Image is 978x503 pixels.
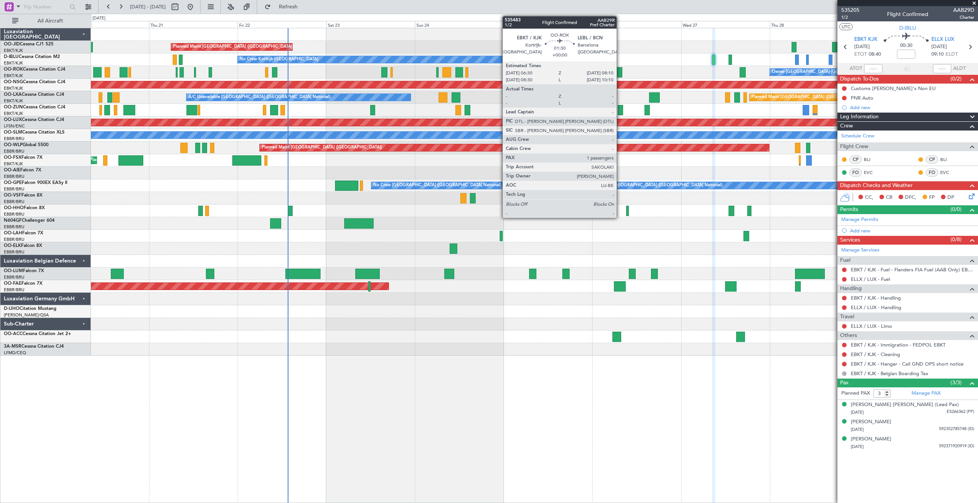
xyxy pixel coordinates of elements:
a: OO-FSXFalcon 7X [4,155,42,160]
span: Leg Information [840,113,879,121]
a: EBKT / KJK - Immigration - FEDPOL EBKT [851,342,946,348]
span: OO-FAE [4,281,21,286]
div: Sat 23 [326,21,415,28]
a: D-IJHOCitation Mustang [4,306,57,311]
a: EBKT/KJK [4,161,23,167]
span: OO-LAH [4,231,22,235]
div: FO [849,168,862,177]
a: N604GFChallenger 604 [4,218,55,223]
span: OO-VSF [4,193,21,198]
span: OO-LUX [4,118,22,122]
span: OO-JID [4,42,20,47]
span: [DATE] [931,43,947,51]
span: (0/2) [950,75,962,83]
span: Flight Crew [840,142,868,151]
a: EBKT / KJK - Hangar - Call GND OPS short notice [851,361,963,367]
div: Mon 25 [504,21,592,28]
a: OO-ZUNCessna Citation CJ4 [4,105,65,110]
span: 1/2 [841,14,860,21]
a: OO-ELKFalcon 8X [4,243,42,248]
span: OO-LXA [4,92,22,97]
div: FO [926,168,938,177]
span: D-IBLU [4,55,19,59]
button: Refresh [261,1,307,13]
div: Planned Maint [GEOGRAPHIC_DATA] ([GEOGRAPHIC_DATA]) [173,41,293,53]
span: N604GF [4,218,22,223]
span: AAB29D [953,6,974,14]
div: A/C Unavailable [GEOGRAPHIC_DATA] ([GEOGRAPHIC_DATA] National) [188,92,330,103]
span: OO-LUM [4,269,23,273]
a: LFMD/CEQ [4,350,26,356]
a: EBBR/BRU [4,224,24,230]
span: EBKT KJK [854,36,878,44]
a: EBKT/KJK [4,60,23,66]
span: [DATE] [851,427,864,432]
a: EBBR/BRU [4,287,24,293]
a: OO-AIEFalcon 7X [4,168,41,173]
a: OO-LUXCessna Citation CJ4 [4,118,64,122]
span: 09:10 [931,51,944,58]
div: [PERSON_NAME] [PERSON_NAME] (Lead Pax) [851,401,959,409]
a: EBKT/KJK [4,98,23,104]
a: EBBR/BRU [4,199,24,205]
a: EBBR/BRU [4,186,24,192]
div: Planned Maint [GEOGRAPHIC_DATA] ([GEOGRAPHIC_DATA]) [262,142,382,153]
span: ELLX LUX [931,36,954,44]
span: 535205 [841,6,860,14]
span: All Aircraft [20,18,81,24]
button: UTC [839,23,853,30]
a: EBKT/KJK [4,85,23,91]
span: Charter [953,14,974,21]
span: ATOT [850,65,862,73]
a: Manage PAX [912,390,941,397]
span: OO-ZUN [4,105,23,110]
a: 3A-MSRCessna Citation CJ4 [4,344,64,349]
a: OO-NSGCessna Citation CJ4 [4,80,65,84]
a: EVC [864,169,881,176]
div: CP [849,155,862,164]
div: Thu 28 [770,21,858,28]
span: OO-GPE [4,181,22,185]
span: [DATE] - [DATE] [130,3,166,10]
a: [PERSON_NAME]/QSA [4,312,49,318]
a: ELLX / LUX - Handling [851,304,901,311]
a: ELLX / LUX - Fuel [851,276,890,282]
a: BLI [864,156,881,163]
span: D-IBLU [899,24,916,32]
div: No Crew [GEOGRAPHIC_DATA] ([GEOGRAPHIC_DATA] National) [594,180,722,191]
a: Schedule Crew [841,132,874,140]
span: ES266362 (PP) [947,409,974,415]
span: Crew [840,122,853,131]
span: Pax [840,379,848,387]
a: EBBR/BRU [4,174,24,179]
div: No Crew [GEOGRAPHIC_DATA] ([GEOGRAPHIC_DATA] National) [373,180,501,191]
a: EBKT / KJK - Handling [851,295,901,301]
a: EBBR/BRU [4,274,24,280]
button: All Aircraft [8,15,83,27]
input: Trip Number [23,1,67,13]
span: (0/8) [950,235,962,243]
a: D-IBLUCessna Citation M2 [4,55,60,59]
a: EBKT / KJK - Fuel - Flanders FIA Fuel (AAB Only) EBKT / KJK [851,266,974,273]
a: EBBR/BRU [4,136,24,142]
span: [DATE] [854,43,870,51]
a: EBKT/KJK [4,48,23,53]
span: DP [947,194,954,202]
div: Add new [850,104,974,111]
a: Manage Services [841,247,879,254]
span: Dispatch Checks and Weather [840,181,913,190]
div: Owner [GEOGRAPHIC_DATA]-[GEOGRAPHIC_DATA] [772,66,875,78]
span: Permits [840,205,858,214]
span: CC, [865,194,873,202]
a: OO-ACCCessna Citation Jet 2+ [4,332,71,336]
span: D-IJHO [4,306,19,311]
a: EBKT / KJK - Belgian Boarding Tax [851,370,928,377]
div: Thu 21 [149,21,238,28]
span: FP [929,194,935,202]
div: No Crew Kortrijk-[GEOGRAPHIC_DATA] [240,54,318,65]
span: 592352785748 (ID) [939,426,974,432]
a: OO-ROKCessna Citation CJ4 [4,67,65,72]
a: OO-JIDCessna CJ1 525 [4,42,53,47]
span: 3A-MSR [4,344,21,349]
div: Sun 24 [415,21,504,28]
